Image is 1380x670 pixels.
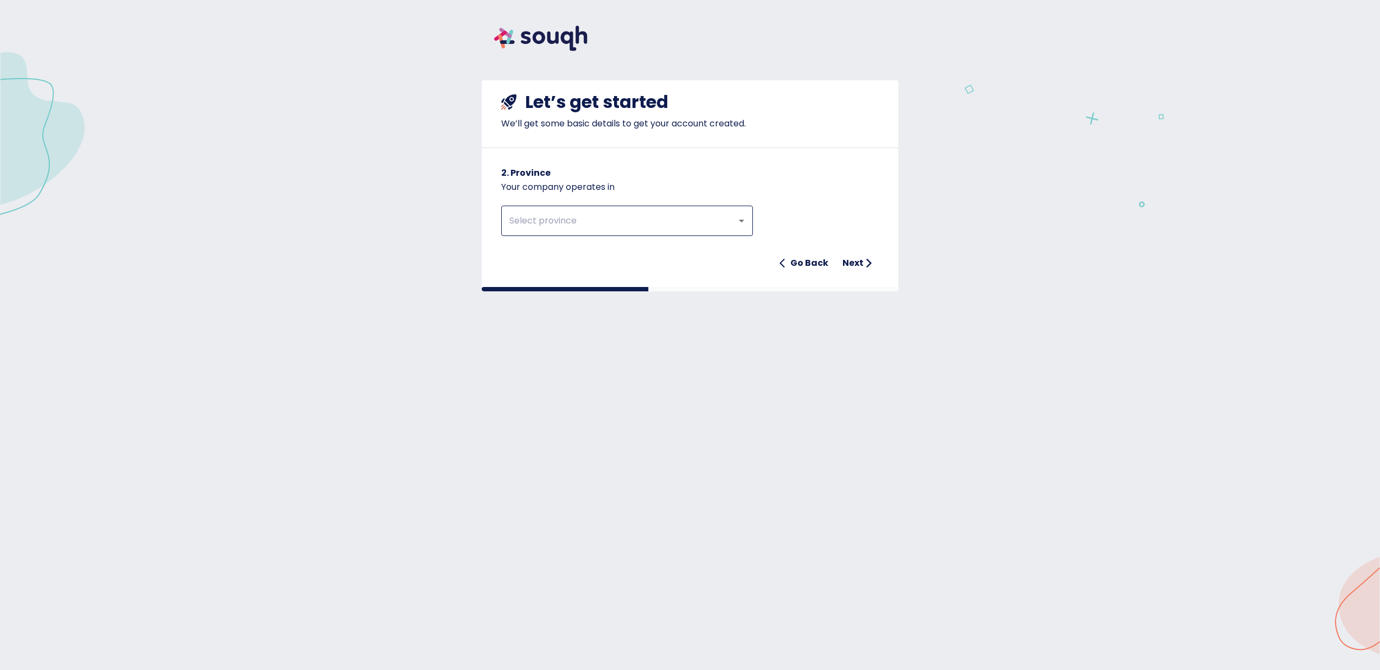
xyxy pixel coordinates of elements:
h6: Go Back [790,256,828,271]
p: We’ll get some basic details to get your account created. [501,117,879,130]
button: Go Back [775,252,833,274]
p: Your company operates in [501,181,879,194]
h4: Let’s get started [525,91,668,113]
input: Select province [506,210,718,231]
h6: 2. Province [501,165,879,181]
button: Open [734,213,749,228]
img: shuttle [501,94,516,110]
img: souqh logo [482,13,600,63]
